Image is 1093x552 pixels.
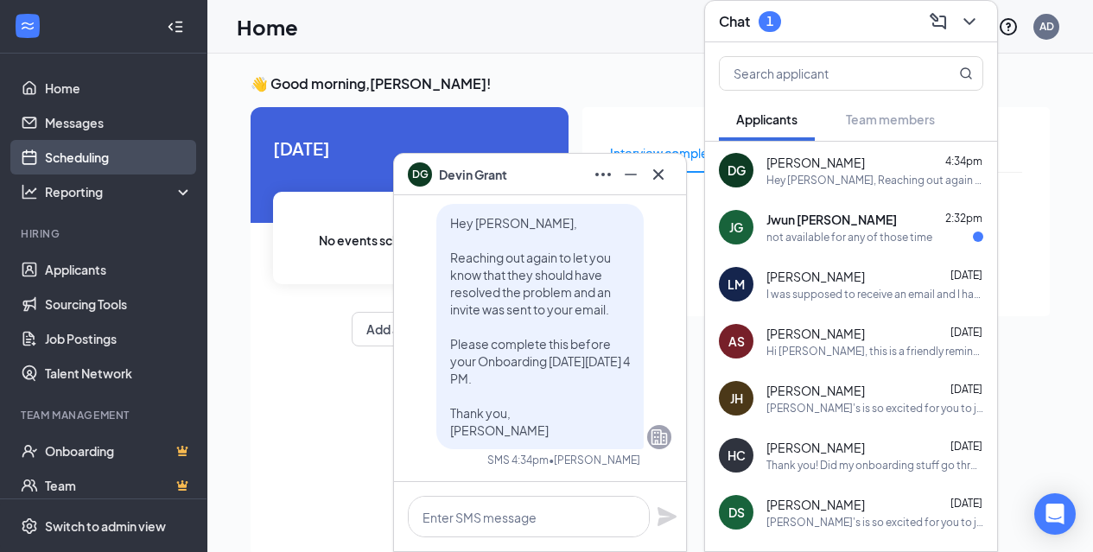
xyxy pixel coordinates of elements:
svg: Company [649,427,670,447]
svg: Settings [21,517,38,535]
button: ChevronDown [956,8,983,35]
div: 1 [766,14,773,29]
button: Ellipses [589,161,617,188]
span: Jwun [PERSON_NAME] [766,211,897,228]
a: Sourcing Tools [45,287,193,321]
span: [DATE] [950,383,982,396]
div: [PERSON_NAME]'s is so excited for you to join our team! Do you know anyone else who might be inte... [766,515,983,530]
div: DG [728,162,746,179]
span: [PERSON_NAME] [766,439,865,456]
span: [PERSON_NAME] [766,268,865,285]
input: Search applicant [720,57,925,90]
div: JG [729,219,743,236]
div: Hey [PERSON_NAME], Reaching out again to let you know that they should have resolved the problem ... [766,173,983,187]
div: I was supposed to receive an email and I haven't been able to find it in my email has it been sent? [766,287,983,301]
h3: 👋 Good morning, [PERSON_NAME] ! [251,74,1050,93]
svg: Minimize [620,164,641,185]
svg: ChevronDown [959,11,980,32]
div: not available for any of those time [766,230,932,244]
svg: Analysis [21,183,38,200]
button: Add availability [352,312,467,346]
div: DS [728,504,745,521]
span: [PERSON_NAME] [766,154,865,171]
a: Scheduling [45,140,193,174]
div: Open Intercom Messenger [1034,493,1076,535]
button: ComposeMessage [925,8,952,35]
svg: Cross [648,164,669,185]
h3: Chat [719,12,750,31]
span: [PERSON_NAME] [766,496,865,513]
div: Hiring [21,226,189,241]
svg: MagnifyingGlass [959,67,973,80]
div: HC [728,447,746,464]
span: [DATE] [950,440,982,453]
a: Talent Network [45,356,193,390]
div: JH [730,390,743,407]
div: LM [728,276,745,293]
svg: WorkstreamLogo [19,17,36,35]
a: TeamCrown [45,468,193,503]
div: AD [1039,19,1054,34]
button: Cross [645,161,672,188]
div: Interview completed [610,143,728,162]
span: 2:32pm [945,212,982,225]
span: Applicants [736,111,798,127]
a: Messages [45,105,193,140]
a: Job Postings [45,321,193,356]
svg: ComposeMessage [928,11,949,32]
span: [DATE] [950,269,982,282]
span: No events scheduled for [DATE] . [319,231,501,250]
svg: QuestionInfo [998,16,1019,37]
div: [PERSON_NAME]'s is so excited for you to join our team! Do you know anyone else who might be inte... [766,401,983,416]
span: Devin Grant [439,165,507,184]
div: Team Management [21,408,189,422]
span: [PERSON_NAME] [766,325,865,342]
button: Minimize [617,161,645,188]
div: Switch to admin view [45,517,166,535]
span: [DATE] [950,497,982,510]
svg: Collapse [167,18,184,35]
div: AS [728,333,745,350]
span: Team members [846,111,935,127]
div: SMS 4:34pm [487,453,549,467]
div: Hi [PERSON_NAME], this is a friendly reminder. Your in person and on site meeting with [PERSON_NA... [766,344,983,358]
a: Home [45,71,193,105]
span: [PERSON_NAME] [766,382,865,399]
a: Applicants [45,252,193,287]
svg: Plane [657,506,677,527]
span: [DATE] [273,135,546,162]
span: Hey [PERSON_NAME], Reaching out again to let you know that they should have resolved the problem ... [450,215,630,438]
h1: Home [237,12,298,41]
span: [DATE] [950,326,982,339]
svg: Ellipses [593,164,613,185]
div: Thank you! Did my onboarding stuff go through? [766,458,983,473]
span: • [PERSON_NAME] [549,453,640,467]
span: 4:34pm [945,155,982,168]
div: Reporting [45,183,194,200]
a: OnboardingCrown [45,434,193,468]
